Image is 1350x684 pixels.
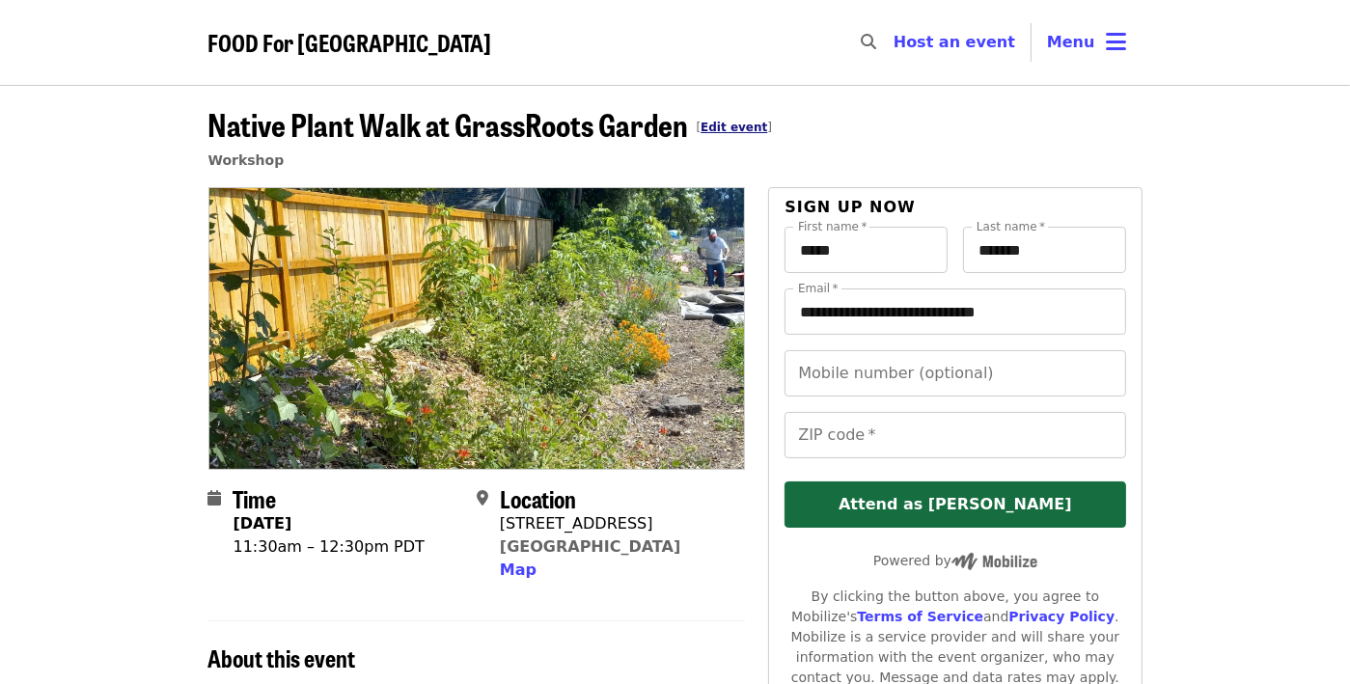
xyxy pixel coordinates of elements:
[500,559,537,582] button: Map
[785,412,1125,458] input: ZIP code
[861,33,876,51] i: search icon
[977,221,1045,233] label: Last name
[785,481,1125,528] button: Attend as [PERSON_NAME]
[234,481,277,515] span: Time
[894,33,1015,51] a: Host an event
[798,221,868,233] label: First name
[1047,33,1095,51] span: Menu
[785,227,948,273] input: First name
[1107,28,1127,56] i: bars icon
[500,512,680,535] div: [STREET_ADDRESS]
[785,350,1125,397] input: Mobile number (optional)
[208,101,773,147] span: Native Plant Walk at GrassRoots Garden
[500,537,680,556] a: [GEOGRAPHIC_DATA]
[208,152,285,168] a: Workshop
[208,29,492,57] a: FOOD For [GEOGRAPHIC_DATA]
[234,514,292,533] strong: [DATE]
[697,121,773,134] span: [ ]
[857,609,983,624] a: Terms of Service
[888,19,903,66] input: Search
[208,641,356,674] span: About this event
[500,561,537,579] span: Map
[208,489,222,507] i: calendar icon
[500,481,576,515] span: Location
[209,188,745,468] img: Native Plant Walk at GrassRoots Garden organized by FOOD For Lane County
[701,121,767,134] a: Edit event
[477,489,488,507] i: map-marker-alt icon
[963,227,1126,273] input: Last name
[208,25,492,59] span: FOOD For [GEOGRAPHIC_DATA]
[798,283,839,294] label: Email
[1008,609,1115,624] a: Privacy Policy
[951,553,1037,570] img: Powered by Mobilize
[234,535,425,559] div: 11:30am – 12:30pm PDT
[785,288,1125,335] input: Email
[785,198,916,216] span: Sign up now
[873,553,1037,568] span: Powered by
[1032,19,1143,66] button: Toggle account menu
